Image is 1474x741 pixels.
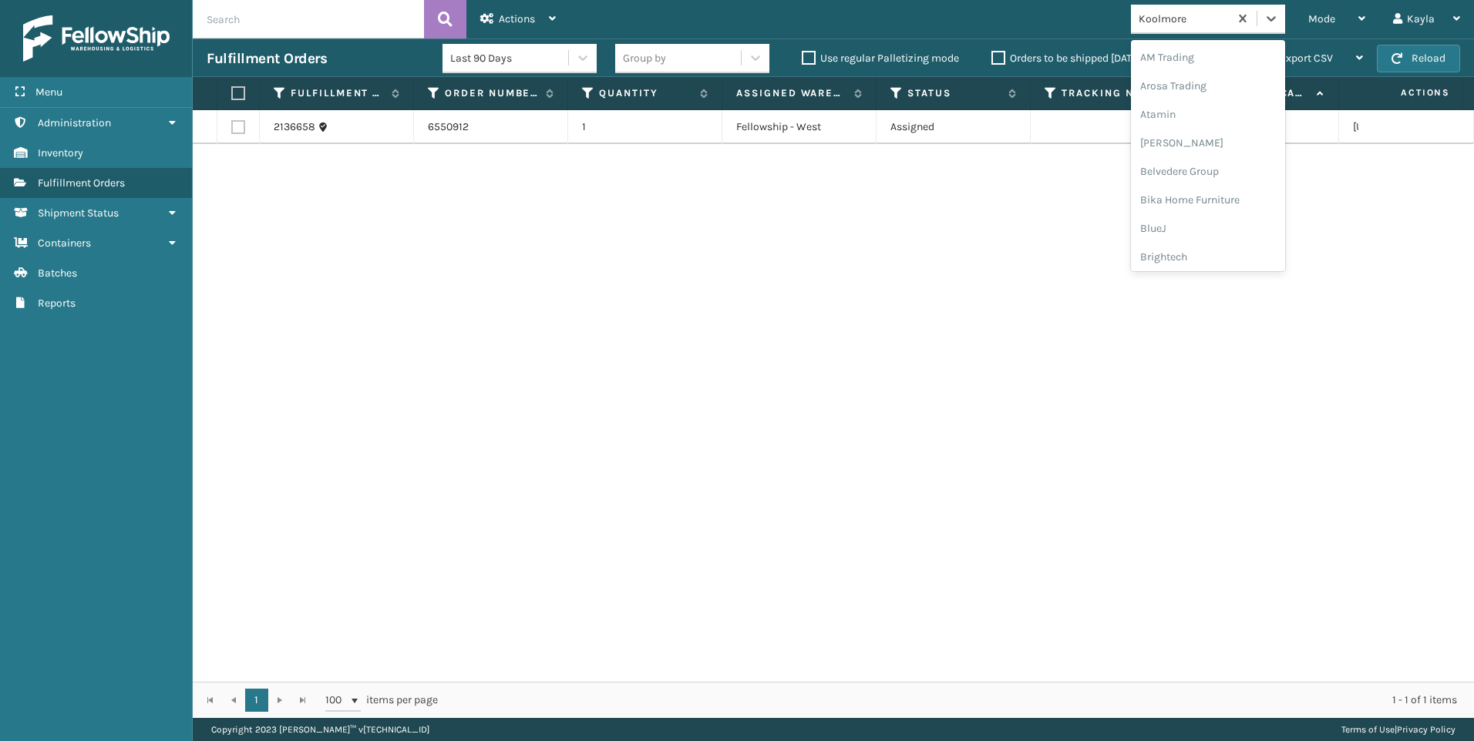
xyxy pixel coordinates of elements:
div: Koolmore [1139,11,1230,27]
div: Bika Home Furniture [1131,186,1285,214]
div: Arosa Trading [1131,72,1285,100]
div: BlueJ [1131,214,1285,243]
a: Privacy Policy [1397,724,1455,735]
span: items per page [325,689,438,712]
label: Status [907,86,1001,100]
div: Atamin [1131,100,1285,129]
div: Last 90 Days [450,50,570,66]
h3: Fulfillment Orders [207,49,327,68]
span: Batches [38,267,77,280]
span: Menu [35,85,62,99]
label: Quantity [599,86,692,100]
label: Fulfillment Order Id [291,86,384,100]
a: 2136658 [274,119,315,135]
label: Orders to be shipped [DATE] [991,52,1141,65]
div: Group by [623,50,666,66]
span: Export CSV [1280,52,1333,65]
label: Use regular Palletizing mode [802,52,959,65]
div: Belvedere Group [1131,157,1285,186]
label: Tracking Number [1062,86,1155,100]
div: Brightech [1131,243,1285,271]
div: [PERSON_NAME] [1131,129,1285,157]
div: AM Trading [1131,43,1285,72]
td: Fellowship - West [722,110,877,144]
td: Assigned [877,110,1031,144]
span: Fulfillment Orders [38,176,125,189]
div: 1 - 1 of 1 items [459,692,1457,708]
a: Terms of Use [1341,724,1395,735]
span: Reports [38,297,76,310]
span: Containers [38,236,91,250]
span: 100 [325,692,348,708]
span: Inventory [38,146,83,159]
label: Order Number [445,86,538,100]
span: Actions [1352,80,1459,106]
span: Mode [1308,12,1335,25]
span: Actions [499,12,535,25]
td: 1 [568,110,722,144]
p: Copyright 2023 [PERSON_NAME]™ v [TECHNICAL_ID] [211,718,429,741]
span: Administration [38,116,111,129]
label: Assigned Warehouse [736,86,846,100]
span: Shipment Status [38,206,119,220]
td: 6550912 [414,110,568,144]
a: 1 [245,689,268,712]
div: | [1341,718,1455,741]
button: Reload [1377,45,1460,72]
img: logo [23,15,170,62]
